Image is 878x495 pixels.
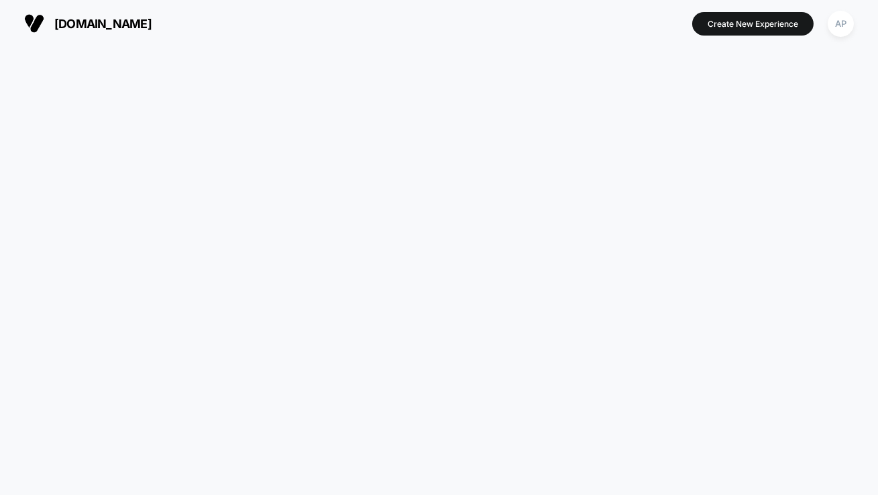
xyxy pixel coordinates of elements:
button: [DOMAIN_NAME] [20,13,156,34]
button: Create New Experience [692,12,814,36]
button: AP [824,10,858,38]
div: AP [828,11,854,37]
span: [DOMAIN_NAME] [54,17,152,31]
img: Visually logo [24,13,44,34]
